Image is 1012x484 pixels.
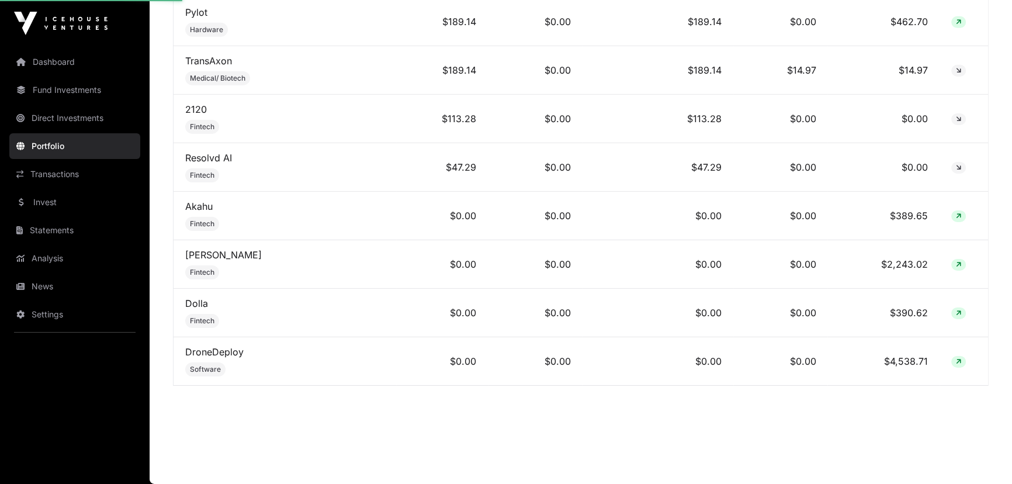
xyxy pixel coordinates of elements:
[582,337,733,386] td: $0.00
[582,143,733,192] td: $47.29
[9,77,140,103] a: Fund Investments
[396,192,488,240] td: $0.00
[827,143,939,192] td: $0.00
[190,122,214,132] span: Fintech
[733,337,828,386] td: $0.00
[9,189,140,215] a: Invest
[827,337,939,386] td: $4,538.71
[190,268,214,277] span: Fintech
[827,240,939,289] td: $2,243.02
[9,105,140,131] a: Direct Investments
[396,143,488,192] td: $47.29
[9,274,140,299] a: News
[9,217,140,243] a: Statements
[582,46,733,95] td: $189.14
[185,6,207,18] a: Pylot
[582,95,733,143] td: $113.28
[582,192,733,240] td: $0.00
[396,95,488,143] td: $113.28
[185,249,262,261] a: [PERSON_NAME]
[488,192,583,240] td: $0.00
[733,46,828,95] td: $14.97
[582,289,733,337] td: $0.00
[396,289,488,337] td: $0.00
[9,49,140,75] a: Dashboard
[185,152,232,164] a: Resolvd AI
[185,103,207,115] a: 2120
[396,240,488,289] td: $0.00
[488,337,583,386] td: $0.00
[733,240,828,289] td: $0.00
[9,133,140,159] a: Portfolio
[185,346,244,358] a: DroneDeploy
[396,337,488,386] td: $0.00
[185,55,232,67] a: TransAxon
[14,12,108,35] img: Icehouse Ventures Logo
[190,316,214,326] span: Fintech
[9,246,140,271] a: Analysis
[733,192,828,240] td: $0.00
[190,171,214,180] span: Fintech
[733,95,828,143] td: $0.00
[190,25,223,34] span: Hardware
[488,46,583,95] td: $0.00
[185,298,208,309] a: Dolla
[827,289,939,337] td: $390.62
[488,240,583,289] td: $0.00
[827,95,939,143] td: $0.00
[488,143,583,192] td: $0.00
[9,161,140,187] a: Transactions
[827,192,939,240] td: $389.65
[9,302,140,327] a: Settings
[488,95,583,143] td: $0.00
[190,365,221,374] span: Software
[488,289,583,337] td: $0.00
[396,46,488,95] td: $189.14
[733,143,828,192] td: $0.00
[954,428,1012,484] iframe: Chat Widget
[190,219,214,229] span: Fintech
[582,240,733,289] td: $0.00
[185,200,213,212] a: Akahu
[190,74,245,83] span: Medical/ Biotech
[733,289,828,337] td: $0.00
[827,46,939,95] td: $14.97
